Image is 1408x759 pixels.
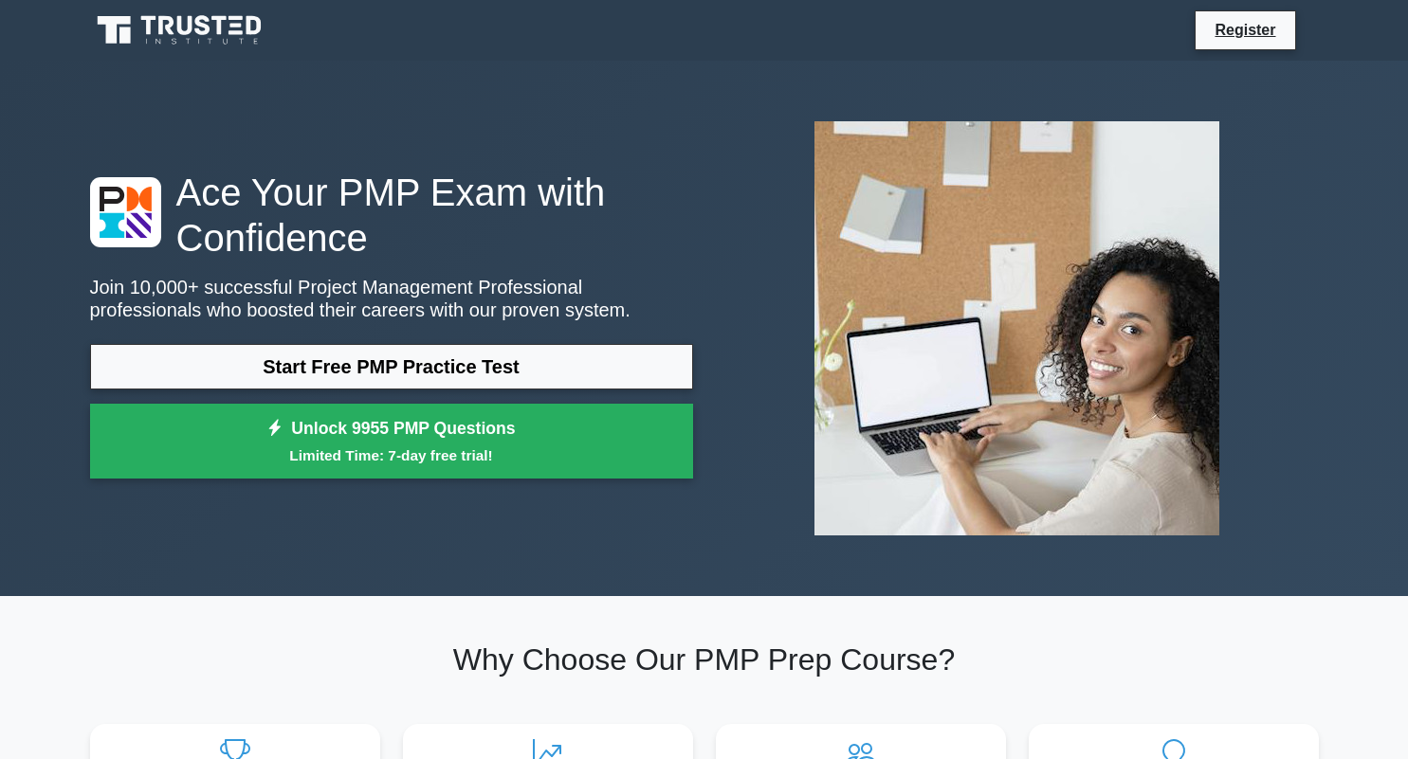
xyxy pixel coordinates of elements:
[90,276,693,321] p: Join 10,000+ successful Project Management Professional professionals who boosted their careers w...
[90,642,1319,678] h2: Why Choose Our PMP Prep Course?
[114,444,669,466] small: Limited Time: 7-day free trial!
[90,344,693,389] a: Start Free PMP Practice Test
[90,404,693,479] a: Unlock 9955 PMP QuestionsLimited Time: 7-day free trial!
[1203,18,1287,42] a: Register
[90,170,693,261] h1: Ace Your PMP Exam with Confidence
